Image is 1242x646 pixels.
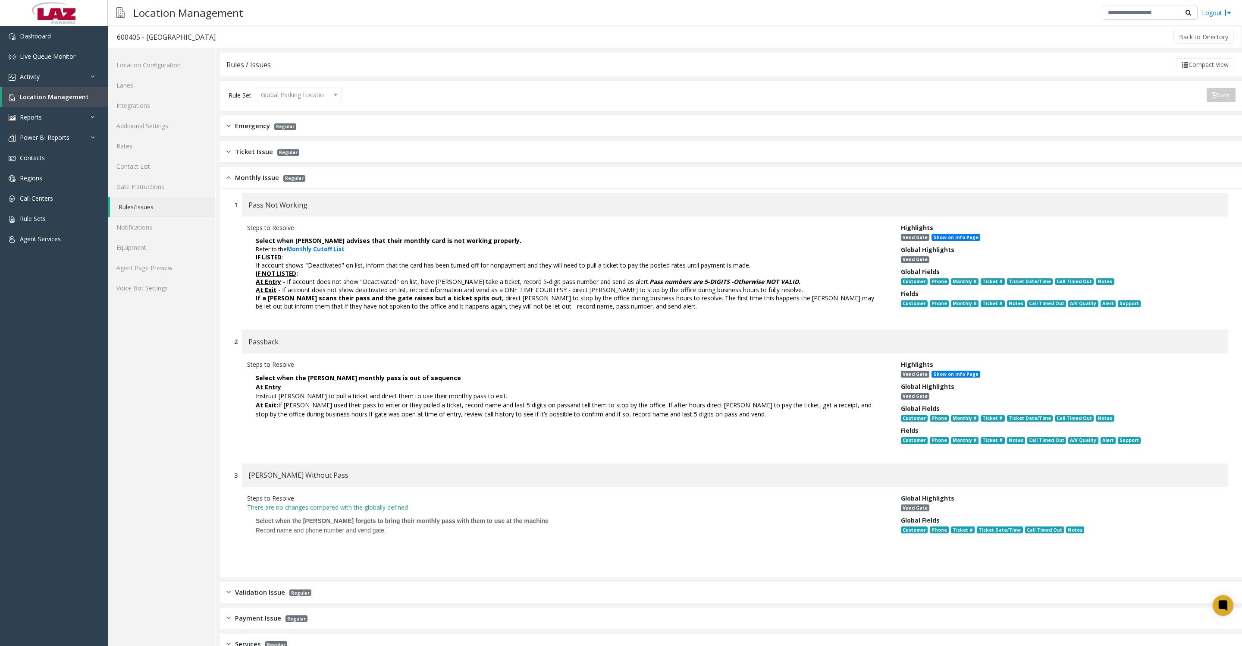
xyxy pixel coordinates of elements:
[108,278,215,298] a: Voice Bot Settings
[1096,415,1114,422] span: Notes
[226,59,271,70] div: Rules / Issues
[930,300,948,307] span: Phone
[108,176,215,197] a: Gate Instructions
[9,135,16,142] img: 'icon'
[1007,278,1053,285] span: Ticket Date/Time
[283,277,800,286] span: - If account does not show "Deactivated" on list, have [PERSON_NAME] take a ticket, record 5-digi...
[9,195,16,202] img: 'icon'
[1224,8,1231,17] img: logout
[108,136,215,156] a: Rates
[108,156,215,176] a: Contact List
[108,237,215,258] a: Equipment
[1101,300,1116,307] span: Alert
[226,587,231,597] img: closed
[901,415,928,422] span: Customer
[981,278,1004,285] span: Ticket #
[901,426,919,435] span: Fields
[1173,31,1234,44] button: Back to Directory
[108,217,215,237] a: Notifications
[1066,526,1084,533] span: Notes
[234,200,238,209] div: 1
[901,526,928,533] span: Customer
[226,613,231,623] img: closed
[1027,300,1066,307] span: Call Timed Out
[901,290,919,298] span: Fields
[1202,8,1231,17] a: Logout
[1027,437,1066,444] span: Call Timed Out
[1007,437,1025,444] span: Notes
[1068,300,1098,307] span: A/V Quality
[901,256,929,263] span: Vend Gate
[226,121,231,131] img: closed
[277,149,299,156] span: Regular
[951,278,979,285] span: Monthly #
[256,527,386,534] span: Record name and phone number and vend gate.
[287,245,345,253] a: Monthly Cutoff List
[234,337,238,346] div: 2
[247,223,888,232] div: Steps to Resolve
[9,94,16,101] img: 'icon'
[901,360,933,369] span: Highlights
[278,286,803,294] span: - If account does not show deactivated on list, record information and vend as a ONE TIME COURTES...
[129,2,248,23] h3: Location Management
[256,401,872,418] font: If [PERSON_NAME] used their pass to enter or they pulled a ticket, record name and last 5 digits ...
[977,526,1022,533] span: Ticket Date/Time
[116,2,125,23] img: pageIcon
[20,113,42,121] span: Reports
[274,123,296,130] span: Regular
[981,415,1004,422] span: Ticket #
[1055,278,1094,285] span: Call Timed Out
[256,294,874,310] span: , direct [PERSON_NAME] to stop by the office during business hours to resolve. The first time thi...
[20,194,53,202] span: Call Centers
[901,371,929,378] span: Vend Gate
[256,245,345,253] span: Refer to the
[234,471,238,480] div: 3
[283,175,305,182] span: Regular
[951,300,979,307] span: Monthly #
[256,270,296,277] span: IF NOT LISTED
[901,382,954,391] span: Global Highlights
[256,261,750,269] span: If account shows "Deactivated" on list, inform that the card has been turned off for nonpayment a...
[20,154,45,162] span: Contacts
[289,589,311,596] span: Regular
[20,214,46,223] span: Rule Sets
[901,224,933,232] span: Highlights
[256,277,281,286] span: At Entry
[9,54,16,60] img: 'icon'
[1007,300,1025,307] span: Notes
[108,258,215,278] a: Agent Page Preview
[256,236,521,245] span: Select when [PERSON_NAME] advises that their monthly card is not working properly.
[931,371,980,378] span: Show on Info Page
[256,517,549,524] span: Select when the [PERSON_NAME] forgets to bring their monthly pass with them to use at the machine
[901,393,929,400] span: Vend Gate
[20,72,40,81] span: Activity
[9,74,16,81] img: 'icon'
[117,32,216,43] div: 600405 - [GEOGRAPHIC_DATA]
[951,526,975,533] span: Ticket #
[235,121,270,131] span: Emergency
[901,404,940,413] span: Global Fields
[2,87,108,107] a: Location Management
[20,235,61,243] span: Agent Services
[1025,526,1064,533] span: Call Timed Out
[9,33,16,40] img: 'icon'
[9,236,16,243] img: 'icon'
[9,216,16,223] img: 'icon'
[901,516,940,524] span: Global Fields
[1176,58,1234,71] button: Compact View
[110,197,215,217] a: Rules/Issues
[981,437,1004,444] span: Ticket #
[248,336,279,347] span: Passback
[108,55,215,75] a: Location Configuration
[1118,300,1141,307] span: Support
[247,503,888,512] p: There are no changes compared with the globally defined
[108,116,215,136] a: Additional Settings
[930,526,948,533] span: Phone
[282,253,283,261] span: :
[901,234,929,241] span: Vend Gate
[235,173,279,183] span: Monthly Issue
[256,286,276,294] span: At Exit
[256,401,276,409] span: At Exit
[20,133,69,142] span: Power BI Reports
[20,32,51,40] span: Dashboard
